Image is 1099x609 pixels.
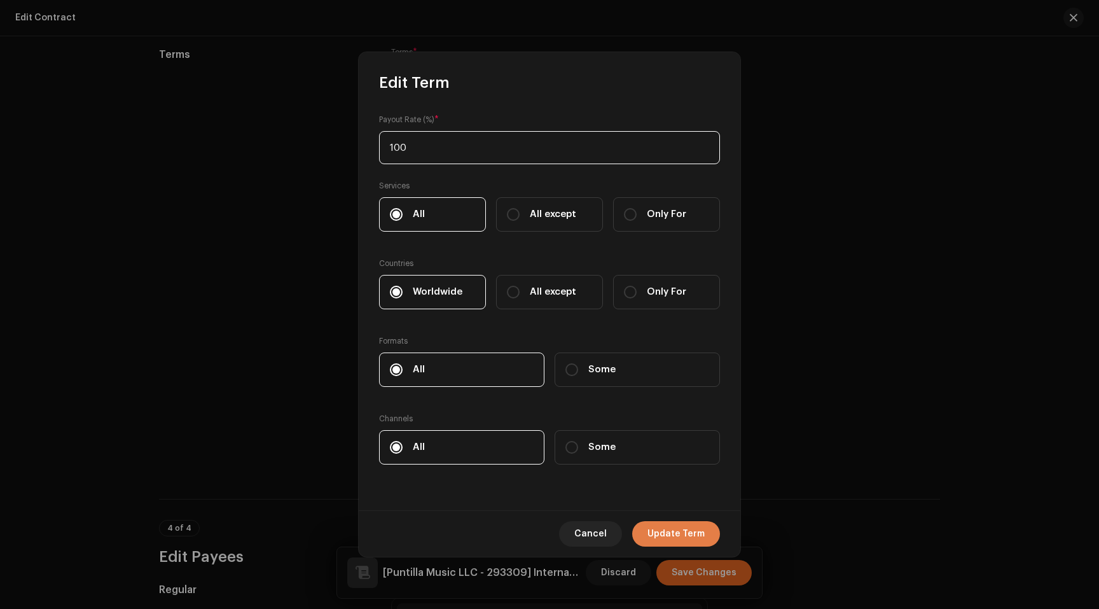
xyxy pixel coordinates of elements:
button: Update Term [632,521,720,547]
span: Cancel [574,521,607,547]
span: Only For [647,207,686,221]
span: All [413,440,425,454]
span: Only For [647,285,686,299]
span: All [413,363,425,377]
span: Some [588,440,616,454]
span: All except [530,207,576,221]
input: Enter a value between 0.00 and 100.00 [379,131,720,164]
span: All [413,207,425,221]
small: Payout Rate (%) [379,113,434,126]
span: Edit Term [379,73,450,93]
small: Formats [379,335,408,347]
small: Countries [379,257,413,270]
span: Update Term [647,521,705,547]
button: Cancel [559,521,622,547]
span: All except [530,285,576,299]
small: Channels [379,412,413,425]
span: Some [588,363,616,377]
small: Services [379,179,410,192]
span: Worldwide [413,285,462,299]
